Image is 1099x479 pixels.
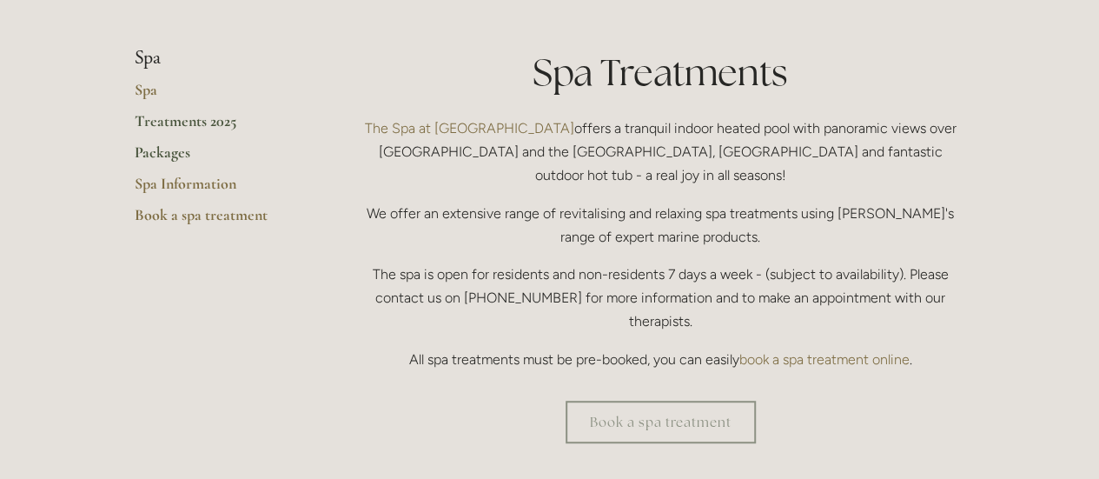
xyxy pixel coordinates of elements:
p: We offer an extensive range of revitalising and relaxing spa treatments using [PERSON_NAME]'s ran... [356,202,965,249]
a: Book a spa treatment [135,205,301,236]
p: offers a tranquil indoor heated pool with panoramic views over [GEOGRAPHIC_DATA] and the [GEOGRAP... [356,116,965,188]
a: Spa [135,80,301,111]
p: All spa treatments must be pre-booked, you can easily . [356,348,965,371]
a: Treatments 2025 [135,111,301,143]
a: Spa Information [135,174,301,205]
h1: Spa Treatments [356,47,965,98]
a: Book a spa treatment [566,401,756,443]
a: The Spa at [GEOGRAPHIC_DATA] [365,120,574,136]
li: Spa [135,47,301,70]
p: The spa is open for residents and non-residents 7 days a week - (subject to availability). Please... [356,263,965,334]
a: Packages [135,143,301,174]
a: book a spa treatment online [739,351,910,368]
